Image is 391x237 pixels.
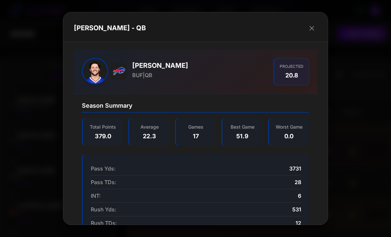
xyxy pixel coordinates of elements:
[74,24,146,32] h3: [PERSON_NAME] - QB
[82,102,309,113] h4: Season Summary
[82,58,108,84] img: Josh Allen headshot
[295,178,301,186] span: 28
[298,192,301,200] span: 6
[135,123,164,130] span: Average
[91,205,116,213] span: Rush Yds :
[91,219,117,227] span: Rush TDs :
[111,63,127,79] img: BUF logo
[228,123,257,130] span: Best Game
[91,165,116,173] span: Pass Yds :
[292,205,301,213] span: 531
[88,132,118,141] span: 379.0
[88,123,118,130] span: Total Points
[135,132,164,141] span: 22.3
[91,192,101,200] span: INT :
[132,61,188,70] h3: [PERSON_NAME]
[181,132,211,141] span: 17
[91,178,116,186] span: Pass TDs :
[132,71,152,79] span: BUF | QB
[181,123,211,130] span: Games
[228,132,257,141] span: 51.9
[280,63,304,69] span: Projected
[296,219,301,227] span: 12
[274,132,304,141] span: 0.0
[274,123,304,130] span: Worst Game
[280,71,304,80] span: 20.8
[289,165,301,173] span: 3731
